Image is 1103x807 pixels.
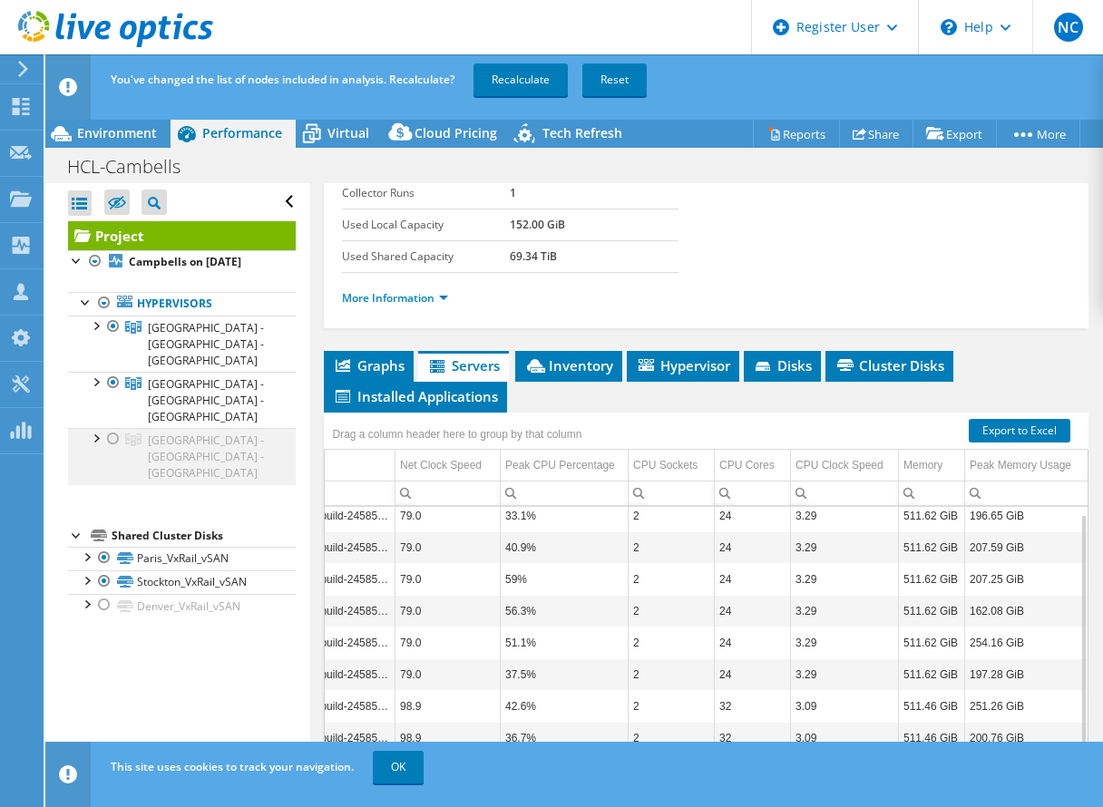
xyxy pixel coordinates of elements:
td: Column CPU Cores, Value 24 [715,627,791,658]
span: Hypervisor [636,356,730,374]
td: Column CPU Cores, Filter cell [715,481,791,505]
a: Denver_VxRail_vSAN [68,594,296,617]
td: Peak CPU Percentage Column [501,450,629,481]
a: OK [373,751,424,783]
td: Column Memory, Filter cell [899,481,965,505]
td: Net Clock Speed Column [395,450,501,481]
td: Column CPU Clock Speed, Value 3.29 [791,500,899,531]
span: [GEOGRAPHIC_DATA] - [GEOGRAPHIC_DATA] - [GEOGRAPHIC_DATA] [148,376,264,424]
td: Column Peak Memory Usage, Value 162.08 GiB [965,595,1088,627]
td: CPU Cores Column [715,450,791,481]
td: Column CPU Sockets, Value 2 [629,595,715,627]
td: Column Peak CPU Percentage, Filter cell [501,481,629,505]
span: Performance [202,124,282,141]
span: Environment [77,124,157,141]
td: Memory Column [899,450,965,481]
span: [GEOGRAPHIC_DATA] - [GEOGRAPHIC_DATA] - [GEOGRAPHIC_DATA] [148,433,264,481]
td: Column Memory, Value 511.46 GiB [899,690,965,722]
td: Column Memory, Value 511.62 GiB [899,500,965,531]
a: Export to Excel [969,419,1070,442]
td: Column Net Clock Speed, Value 98.9 [395,690,501,722]
a: More Information [342,290,448,306]
td: Column Peak CPU Percentage, Value 40.9% [501,531,629,563]
td: Column CPU Sockets, Value 2 [629,500,715,531]
a: USA - TX - Paris [68,316,296,372]
td: Column Memory, Value 511.46 GiB [899,722,965,754]
td: Column Net Clock Speed, Value 79.0 [395,627,501,658]
td: Column Memory, Value 511.62 GiB [899,531,965,563]
a: Project [68,221,296,250]
h1: HCL-Cambells [59,157,209,177]
td: Column CPU Sockets, Value 2 [629,563,715,595]
a: Stockton_VxRail_vSAN [68,570,296,594]
td: Column CPU Clock Speed, Filter cell [791,481,899,505]
div: Peak CPU Percentage [505,454,615,476]
td: Column CPU Cores, Value 24 [715,595,791,627]
div: CPU Cores [719,454,775,476]
td: Column Memory, Value 511.62 GiB [899,595,965,627]
td: Column CPU Clock Speed, Value 3.09 [791,722,899,754]
td: Column Peak Memory Usage, Value 207.59 GiB [965,531,1088,563]
td: Column Net Clock Speed, Value 79.0 [395,563,501,595]
span: [GEOGRAPHIC_DATA] - [GEOGRAPHIC_DATA] - [GEOGRAPHIC_DATA] [148,320,264,368]
span: Inventory [524,356,613,374]
td: Column Peak CPU Percentage, Value 36.7% [501,722,629,754]
td: Column CPU Cores, Value 32 [715,722,791,754]
span: Graphs [333,356,405,374]
a: USA - CA - Stockton [68,372,296,428]
span: Virtual [327,124,369,141]
td: Column Net Clock Speed, Value 79.0 [395,531,501,563]
a: Recalculate [473,63,568,96]
td: Peak Memory Usage Column [965,450,1088,481]
a: Share [839,120,913,148]
td: Column CPU Cores, Value 24 [715,658,791,690]
div: Data grid [324,413,1089,798]
td: Column Net Clock Speed, Filter cell [395,481,501,505]
td: Column Net Clock Speed, Value 98.9 [395,722,501,754]
label: Used Shared Capacity [342,248,511,266]
div: CPU Clock Speed [796,454,883,476]
td: Column Peak Memory Usage, Value 207.25 GiB [965,563,1088,595]
td: Column Peak Memory Usage, Value 251.26 GiB [965,690,1088,722]
b: Campbells on [DATE] [129,254,241,269]
td: Column CPU Sockets, Value 2 [629,531,715,563]
td: Column Peak CPU Percentage, Value 59% [501,563,629,595]
td: Column Peak Memory Usage, Value 254.16 GiB [965,627,1088,658]
b: 152.00 GiB [510,217,565,232]
td: Column CPU Sockets, Value 2 [629,722,715,754]
div: CPU Sockets [633,454,698,476]
a: Reports [753,120,840,148]
td: Column CPU Sockets, Value 2 [629,690,715,722]
a: Hypervisors [68,292,296,316]
a: Campbells on [DATE] [68,250,296,274]
td: Column Net Clock Speed, Value 79.0 [395,500,501,531]
td: Column Net Clock Speed, Value 79.0 [395,595,501,627]
td: Column Peak CPU Percentage, Value 33.1% [501,500,629,531]
a: Export [913,120,997,148]
td: Column Peak Memory Usage, Value 200.76 GiB [965,722,1088,754]
td: Column Peak CPU Percentage, Value 42.6% [501,690,629,722]
td: Column CPU Clock Speed, Value 3.29 [791,658,899,690]
span: Installed Applications [333,387,498,405]
td: Column CPU Clock Speed, Value 3.09 [791,690,899,722]
svg: \n [941,19,957,35]
td: Column Peak Memory Usage, Filter cell [965,481,1088,505]
span: Servers [427,356,500,374]
div: Shared Cluster Disks [112,525,296,547]
div: Net Clock Speed [400,454,482,476]
td: Column Memory, Value 511.62 GiB [899,658,965,690]
div: Memory [903,454,942,476]
td: CPU Clock Speed Column [791,450,899,481]
b: 69.34 TiB [510,248,557,264]
td: Column Net Clock Speed, Value 79.0 [395,658,501,690]
span: Cloud Pricing [415,124,497,141]
td: Column CPU Cores, Value 32 [715,690,791,722]
td: Column Peak Memory Usage, Value 196.65 GiB [965,500,1088,531]
td: Column Peak CPU Percentage, Value 51.1% [501,627,629,658]
td: Column CPU Cores, Value 24 [715,563,791,595]
a: Reset [582,63,647,96]
td: Column CPU Cores, Value 24 [715,531,791,563]
div: Drag a column header here to group by that column [328,422,587,447]
label: Collector Runs [342,184,511,202]
td: Column CPU Clock Speed, Value 3.29 [791,531,899,563]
